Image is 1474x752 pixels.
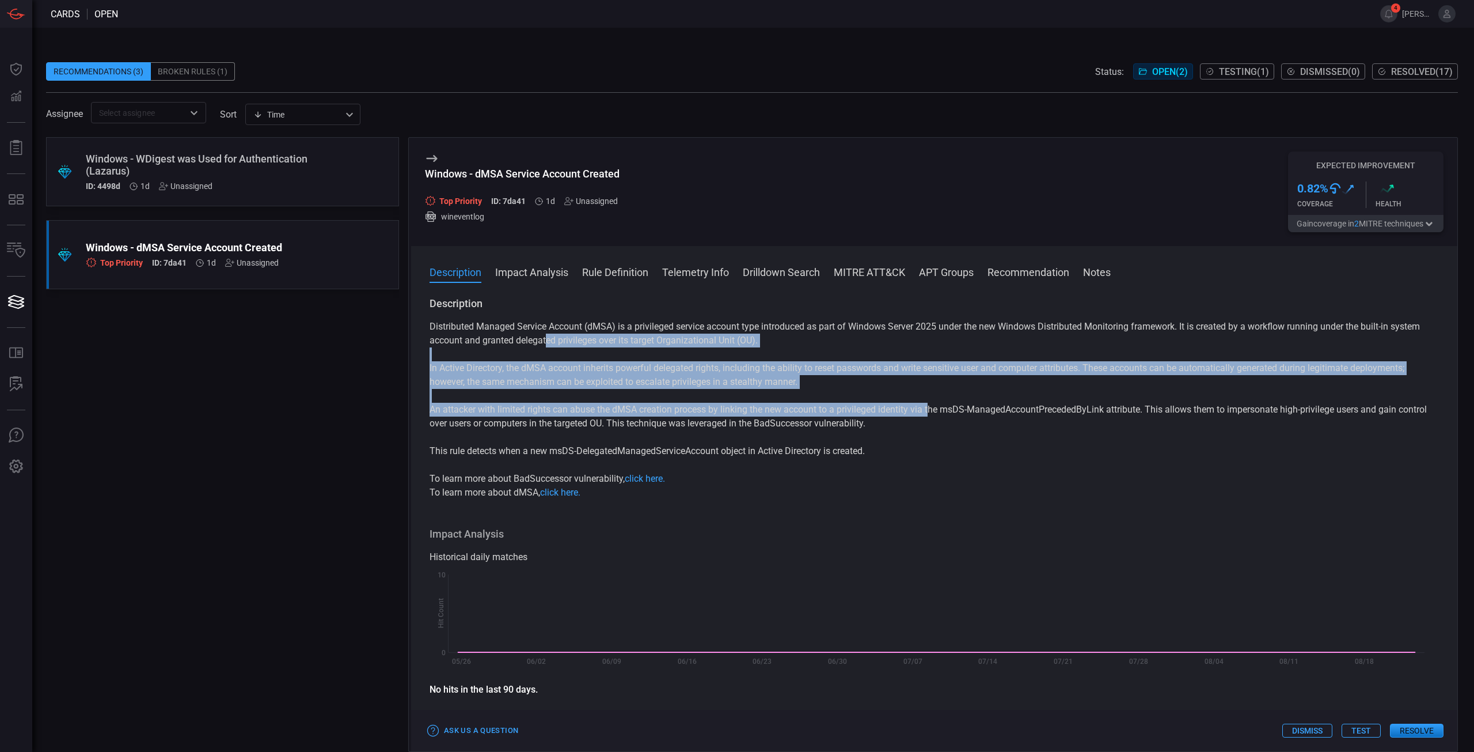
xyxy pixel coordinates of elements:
[1083,264,1111,278] button: Notes
[220,109,237,120] label: sort
[1402,9,1434,18] span: [PERSON_NAME].[PERSON_NAME]
[625,473,665,484] a: click here.
[2,288,30,316] button: Cards
[430,320,1439,347] p: Distributed Managed Service Account (dMSA) is a privileged service account type introduced as par...
[2,134,30,162] button: Reports
[430,486,1439,500] p: To learn more about dMSA,
[1281,63,1365,80] button: Dismissed(0)
[438,571,446,579] text: 10
[1129,657,1148,666] text: 07/28
[1376,200,1444,208] div: Health
[1380,5,1397,22] button: 4
[1354,219,1359,228] span: 2
[140,182,150,191] span: Aug 24, 2025 8:08 AM
[442,649,446,657] text: 0
[828,657,847,666] text: 06/30
[46,108,83,119] span: Assignee
[1300,66,1360,77] span: Dismissed ( 0 )
[662,264,729,278] button: Telemetry Info
[51,9,80,20] span: Cards
[546,196,555,206] span: Aug 24, 2025 8:07 AM
[430,472,1439,486] p: To learn more about BadSuccessor vulnerability,
[430,550,1439,564] div: Historical daily matches
[978,657,997,666] text: 07/14
[437,599,445,629] text: Hit Count
[1297,200,1366,208] div: Coverage
[1391,3,1400,13] span: 4
[1297,182,1328,195] h3: 0.82 %
[564,196,618,206] div: Unassigned
[1372,63,1458,80] button: Resolved(17)
[987,264,1069,278] button: Recommendation
[919,264,974,278] button: APT Groups
[527,657,546,666] text: 06/02
[430,403,1439,430] p: An attacker with limited rights can abuse the dMSA creation process by linking the new account to...
[522,706,568,725] button: Copy
[430,708,514,722] a: Open results in SIEM
[1390,724,1443,738] button: Resolve
[540,487,580,498] a: click here.
[452,657,471,666] text: 05/26
[425,211,627,222] div: wineventlog
[1355,657,1374,666] text: 08/18
[582,264,648,278] button: Rule Definition
[1200,63,1274,80] button: Testing(1)
[207,258,216,267] span: Aug 24, 2025 8:07 AM
[834,264,905,278] button: MITRE ATT&CK
[2,453,30,481] button: Preferences
[2,55,30,83] button: Dashboard
[151,62,235,81] div: Broken Rules (1)
[253,109,342,120] div: Time
[46,62,151,81] div: Recommendations (3)
[2,237,30,264] button: Inventory
[86,153,316,177] div: Windows - WDigest was Used for Authentication (Lazarus)
[430,444,1439,458] p: This rule detects when a new msDS-DelegatedManagedServiceAccount object in Active Directory is cr...
[2,339,30,367] button: Rule Catalog
[86,241,316,254] div: Windows - dMSA Service Account Created
[86,257,143,268] div: Top Priority
[2,83,30,111] button: Detections
[1219,66,1269,77] span: Testing ( 1 )
[1279,657,1298,666] text: 08/11
[86,182,120,191] h5: ID: 4498d
[430,297,1439,311] h3: Description
[2,422,30,449] button: Ask Us A Question
[1391,66,1453,77] span: Resolved ( 17 )
[491,196,526,206] h5: ID: 7da41
[2,371,30,398] button: ALERT ANALYSIS
[425,168,627,180] div: Windows - dMSA Service Account Created
[753,657,772,666] text: 06/23
[94,9,118,20] span: open
[1342,724,1381,738] button: Test
[903,657,922,666] text: 07/07
[225,258,279,267] div: Unassigned
[1152,66,1188,77] span: Open ( 2 )
[1288,215,1443,232] button: Gaincoverage in2MITRE techniques
[94,105,184,120] input: Select assignee
[1282,724,1332,738] button: Dismiss
[430,684,538,695] strong: No hits in the last 90 days.
[1288,161,1443,170] h5: Expected Improvement
[186,105,202,121] button: Open
[152,258,187,268] h5: ID: 7da41
[425,195,482,206] div: Top Priority
[430,264,481,278] button: Description
[430,527,1439,541] h3: Impact Analysis
[678,657,697,666] text: 06/16
[2,186,30,213] button: MITRE - Detection Posture
[602,657,621,666] text: 06/09
[495,264,568,278] button: Impact Analysis
[159,182,212,191] div: Unassigned
[1095,66,1124,77] span: Status:
[1133,63,1193,80] button: Open(2)
[430,361,1439,389] p: In Active Directory, the dMSA account inherits powerful delegated rights, including the ability t...
[743,264,820,278] button: Drilldown Search
[1205,657,1224,666] text: 08/04
[1054,657,1073,666] text: 07/21
[425,722,521,740] button: Ask Us a Question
